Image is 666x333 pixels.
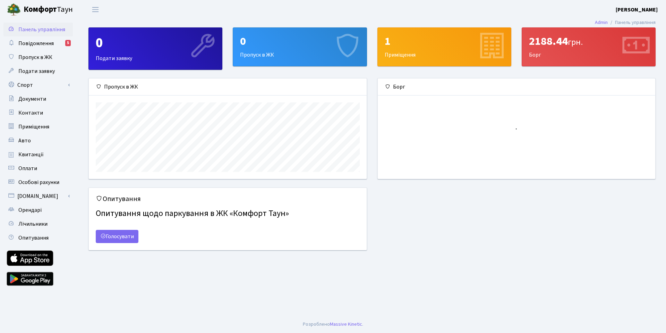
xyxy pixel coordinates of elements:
span: грн. [568,36,583,48]
span: Квитанції [18,151,44,158]
span: Повідомлення [18,40,54,47]
span: Орендарі [18,206,42,214]
a: 1Приміщення [377,27,511,66]
div: 1 [385,35,504,48]
button: Переключити навігацію [87,4,104,15]
a: Авто [3,134,73,148]
li: Панель управління [608,19,656,26]
a: Панель управління [3,23,73,36]
a: 0Пропуск в ЖК [233,27,367,66]
div: 5 [65,40,71,46]
div: Пропуск в ЖК [233,28,366,66]
img: logo.png [7,3,21,17]
span: Лічильники [18,220,48,228]
span: Панель управління [18,26,65,33]
a: Квитанції [3,148,73,161]
div: 2188.44 [529,35,648,48]
a: 0Подати заявку [88,27,222,70]
div: 0 [96,35,215,51]
span: Особові рахунки [18,178,59,186]
a: Admin [595,19,608,26]
a: Спорт [3,78,73,92]
a: Розроблено [303,320,330,328]
div: . [303,320,363,328]
nav: breadcrumb [584,15,666,30]
span: Пропуск в ЖК [18,53,52,61]
a: [PERSON_NAME] [616,6,658,14]
a: Лічильники [3,217,73,231]
span: Оплати [18,165,37,172]
a: Орендарі [3,203,73,217]
div: Подати заявку [89,28,222,69]
h5: Опитування [96,195,360,203]
span: Авто [18,137,31,144]
span: Таун [24,4,73,16]
a: Повідомлення5 [3,36,73,50]
a: Документи [3,92,73,106]
div: Пропуск в ЖК [89,78,367,95]
h4: Опитування щодо паркування в ЖК «Комфорт Таун» [96,206,360,222]
a: Massive Kinetic [330,320,362,328]
div: 0 [240,35,359,48]
span: Приміщення [18,123,49,131]
a: Голосувати [96,230,138,243]
a: Опитування [3,231,73,245]
a: Особові рахунки [3,175,73,189]
span: Документи [18,95,46,103]
div: Борг [522,28,655,66]
span: Контакти [18,109,43,117]
a: Приміщення [3,120,73,134]
a: [DOMAIN_NAME] [3,189,73,203]
span: Опитування [18,234,49,242]
b: Комфорт [24,4,57,15]
a: Контакти [3,106,73,120]
a: Пропуск в ЖК [3,50,73,64]
a: Оплати [3,161,73,175]
div: Борг [378,78,656,95]
span: Подати заявку [18,67,55,75]
a: Подати заявку [3,64,73,78]
div: Приміщення [378,28,511,66]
